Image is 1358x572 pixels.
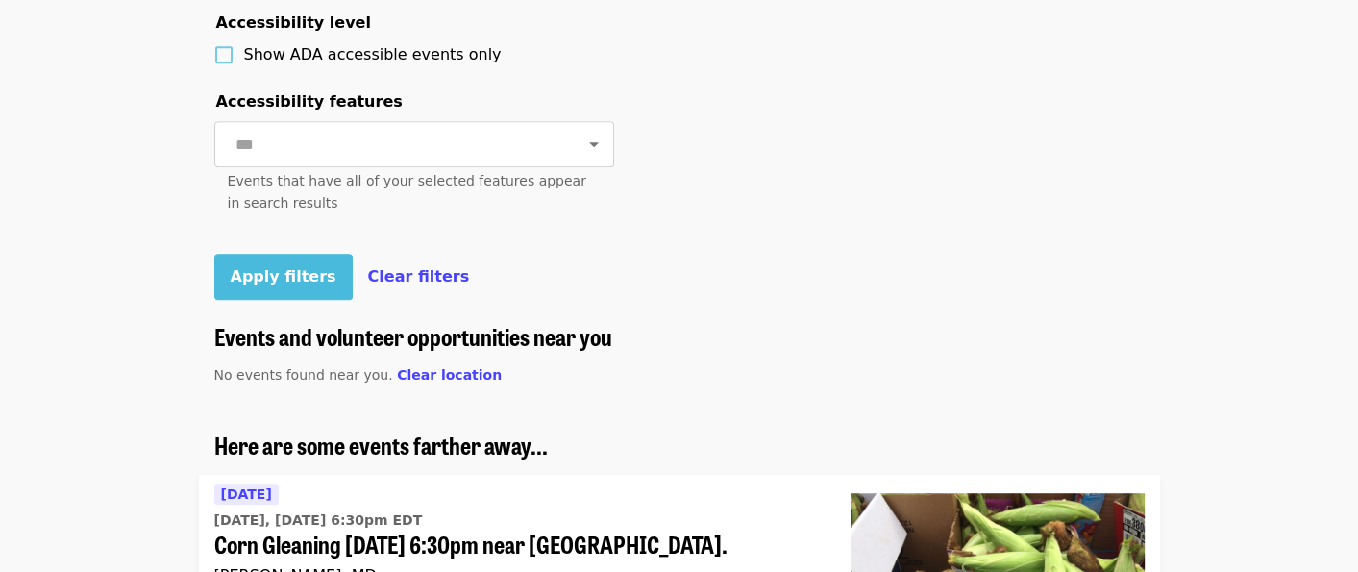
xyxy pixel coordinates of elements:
[580,131,607,158] button: Open
[397,367,502,383] span: Clear location
[368,267,470,286] span: Clear filters
[214,428,548,461] span: Here are some events farther away...
[368,265,470,288] button: Clear filters
[214,510,423,531] time: [DATE], [DATE] 6:30pm EDT
[216,13,371,32] span: Accessibility level
[221,486,272,502] span: [DATE]
[214,531,820,559] span: Corn Gleaning [DATE] 6:30pm near [GEOGRAPHIC_DATA].
[214,319,612,353] span: Events and volunteer opportunities near you
[244,45,502,63] span: Show ADA accessible events only
[231,267,336,286] span: Apply filters
[397,365,502,385] button: Clear location
[228,173,586,211] span: Events that have all of your selected features appear in search results
[216,92,403,111] span: Accessibility features
[214,367,393,383] span: No events found near you.
[214,254,353,300] button: Apply filters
